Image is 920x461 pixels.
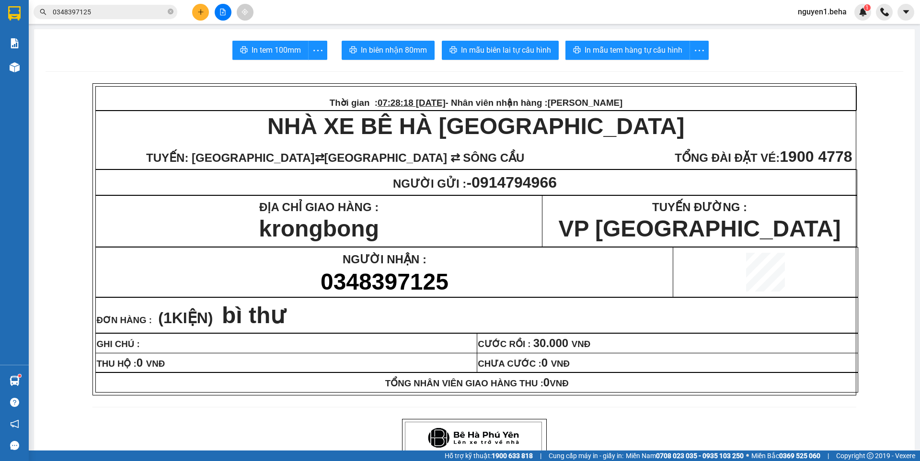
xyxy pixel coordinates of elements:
span: - [466,174,557,191]
span: CƯỚC RỒI : [478,339,590,349]
span: VNĐ [543,378,569,388]
span: close-circle [168,8,173,17]
span: notification [10,419,19,428]
span: In mẫu tem hàng tự cấu hình [585,44,682,56]
span: NGƯỜI GỬI : [393,177,560,190]
button: more [308,41,327,60]
span: VP [GEOGRAPHIC_DATA] [558,216,840,241]
span: In tem 100mm [252,44,301,56]
span: VNĐ [568,339,590,349]
span: 0 [137,356,143,369]
span: caret-down [902,8,910,16]
span: more [690,45,708,56]
span: Thời gian : - Nhân viên nhận hàng : [330,98,622,108]
span: printer [573,46,581,55]
span: 1 [163,309,172,326]
span: GHI CHÚ : [96,339,139,349]
span: | [540,450,541,461]
strong: 0708 023 035 - 0935 103 250 [656,452,744,460]
sup: 1 [864,4,871,11]
button: printerIn biên nhận 80mm [342,41,435,60]
span: close-circle [168,9,173,14]
span: ⇄ [315,151,324,164]
span: VNĐ [143,359,165,369]
span: TỔNG NHÂN VIÊN GIAO HÀNG THU : [385,378,569,388]
span: printer [349,46,357,55]
span: 1 [865,4,869,11]
img: warehouse-icon [10,62,20,72]
span: THU HỘ : [96,359,165,369]
button: more [690,41,709,60]
img: solution-icon [10,38,20,48]
span: [PERSON_NAME] [548,98,623,108]
button: printerIn tem 100mm [232,41,309,60]
span: VNĐ [548,359,570,369]
span: TỔNG ĐÀI ĐẶT VÉ: [675,151,780,164]
span: Hỗ trợ kỹ thuật: [445,450,533,461]
img: logo-vxr [8,6,21,21]
span: Miền Nam [626,450,744,461]
span: question-circle [10,398,19,407]
img: phone-icon [880,8,889,16]
button: caret-down [897,4,914,21]
span: bì thư [222,303,285,328]
strong: NHÀ XE BÊ HÀ [GEOGRAPHIC_DATA] [267,113,684,139]
span: | [828,450,829,461]
span: file-add [219,9,226,15]
span: KIỆN) [172,309,213,326]
button: printerIn mẫu biên lai tự cấu hình [442,41,559,60]
span: 07:28:18 [DATE] [378,98,446,108]
span: ĐƠN HÀNG : [96,315,151,325]
span: aim [241,9,248,15]
input: Tìm tên, số ĐT hoặc mã đơn [53,7,166,17]
span: printer [449,46,457,55]
span: Cung cấp máy in - giấy in: [549,450,623,461]
span: 1900 4778 [780,148,852,165]
span: 0 [541,356,548,369]
strong: ĐỊA CHỈ GIAO HÀNG : [259,201,379,214]
span: plus [197,9,204,15]
span: [GEOGRAPHIC_DATA] ⇄ SÔNG CẦU [324,151,525,164]
span: 0348397125 [321,269,448,294]
span: message [10,441,19,450]
img: icon-new-feature [859,8,867,16]
img: warehouse-icon [10,376,20,386]
span: CHƯA CƯỚC : [478,359,570,369]
span: 0914794966 [471,174,557,191]
span: ( [158,309,163,326]
span: Miền Bắc [751,450,820,461]
strong: 1900 633 818 [492,452,533,460]
button: plus [192,4,209,21]
span: 0 [543,376,550,389]
span: krongbong [259,216,379,241]
span: 30.000 [533,337,568,349]
span: copyright [867,452,874,459]
span: In mẫu biên lai tự cấu hình [461,44,551,56]
strong: 0369 525 060 [779,452,820,460]
span: more [309,45,327,56]
span: In biên nhận 80mm [361,44,427,56]
span: search [40,9,46,15]
span: printer [240,46,248,55]
sup: 1 [18,374,21,377]
span: TUYẾN: [GEOGRAPHIC_DATA] [146,151,314,164]
button: printerIn mẫu tem hàng tự cấu hình [565,41,690,60]
span: NGƯỜI NHẬN : [343,253,426,266]
span: nguyen1.beha [790,6,854,18]
button: aim [237,4,253,21]
button: file-add [215,4,231,21]
span: TUYẾN ĐƯỜNG : [652,201,747,214]
span: ⚪️ [746,454,749,458]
